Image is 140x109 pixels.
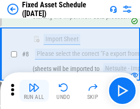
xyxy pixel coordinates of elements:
img: Settings menu [122,4,133,15]
div: Skip [87,94,99,100]
img: Undo [58,82,69,93]
button: Undo [49,80,78,102]
button: Run All [19,80,49,102]
div: Fixed Asset Schedule ([DATE]) [22,0,106,18]
img: Support [110,5,117,13]
div: Undo [56,94,70,100]
img: Run All [28,82,39,93]
div: Import Sheet [44,34,80,45]
img: Main button [115,83,129,98]
img: Skip [87,82,98,93]
button: Skip [78,80,107,102]
span: # 8 [22,50,29,58]
img: Back [7,4,18,15]
div: Run All [24,94,45,100]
